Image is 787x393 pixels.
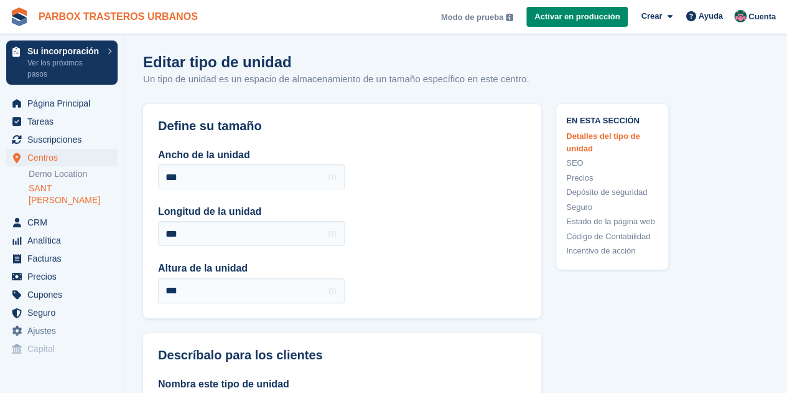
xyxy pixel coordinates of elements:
[29,182,118,206] a: SANT [PERSON_NAME]
[6,113,118,130] a: menu
[10,7,29,26] img: stora-icon-8386f47178a22dfd0bd8f6a31ec36ba5ce8667c1dd55bd0f319d3a0aa187defe.svg
[27,322,102,339] span: Ajustes
[6,232,118,249] a: menu
[27,286,102,303] span: Cupones
[6,286,118,303] a: menu
[27,57,101,80] p: Ver los próximos pasos
[27,340,102,357] span: Capital
[158,261,345,276] label: Altura de la unidad
[6,149,118,166] a: menu
[6,250,118,267] a: menu
[566,230,658,243] a: Código de Contabilidad
[29,168,118,180] a: Demo Location
[6,131,118,148] a: menu
[27,214,102,231] span: CRM
[27,149,102,166] span: Centros
[27,250,102,267] span: Facturas
[27,95,102,112] span: Página Principal
[27,304,102,321] span: Seguro
[699,10,723,22] span: Ayuda
[534,11,620,23] span: Activar en producción
[143,54,529,70] h1: Editar tipo de unidad
[6,40,118,85] a: Su incorporación Ver los próximos pasos
[158,148,345,163] label: Ancho de la unidad
[526,7,628,27] a: Activar en producción
[566,157,658,169] a: SEO
[6,322,118,339] a: menu
[566,130,658,154] a: Detalles del tipo de unidad
[27,113,102,130] span: Tareas
[27,47,101,55] p: Su incorporación
[441,11,503,24] span: Modo de prueba
[27,232,102,249] span: Analítica
[566,186,658,199] a: Depósito de seguridad
[566,114,658,126] span: En esta sección
[27,131,102,148] span: Suscripciones
[566,245,658,257] a: Incentivo de acción
[6,268,118,285] a: menu
[566,215,658,228] a: Estado de la página web
[158,348,526,362] h2: Descríbalo para los clientes
[6,214,118,231] a: menu
[506,14,513,21] img: icon-info-grey-7440780725fd019a000dd9b08b2336e03edf1995a4989e88bcd33f0948082b44.svg
[158,377,526,392] label: Nombra este tipo de unidad
[748,11,776,23] span: Cuenta
[566,201,658,214] a: Seguro
[6,95,118,112] a: menu
[158,204,345,219] label: Longitud de la unidad
[158,119,526,133] h2: Define su tamaño
[6,340,118,357] a: menu
[566,172,658,184] a: Precios
[734,10,747,22] img: Jose Manuel
[34,6,203,27] a: PARBOX TRASTEROS URBANOS
[6,304,118,321] a: menu
[27,268,102,285] span: Precios
[641,10,662,22] span: Crear
[143,72,529,87] p: Un tipo de unidad es un espacio de almacenamiento de un tamaño específico en este centro.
